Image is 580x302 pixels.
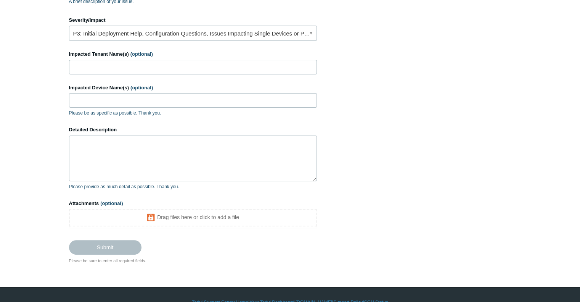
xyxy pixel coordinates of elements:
[69,258,317,264] div: Please be sure to enter all required fields.
[69,200,317,207] label: Attachments
[69,16,317,24] label: Severity/Impact
[130,51,153,57] span: (optional)
[100,200,123,206] span: (optional)
[69,183,317,190] p: Please provide as much detail as possible. Thank you.
[69,84,317,92] label: Impacted Device Name(s)
[130,85,153,90] span: (optional)
[69,50,317,58] label: Impacted Tenant Name(s)
[69,126,317,134] label: Detailed Description
[69,110,317,116] p: Please be as specific as possible. Thank you.
[69,26,317,41] a: P3: Initial Deployment Help, Configuration Questions, Issues Impacting Single Devices or Past Out...
[69,240,141,255] input: Submit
